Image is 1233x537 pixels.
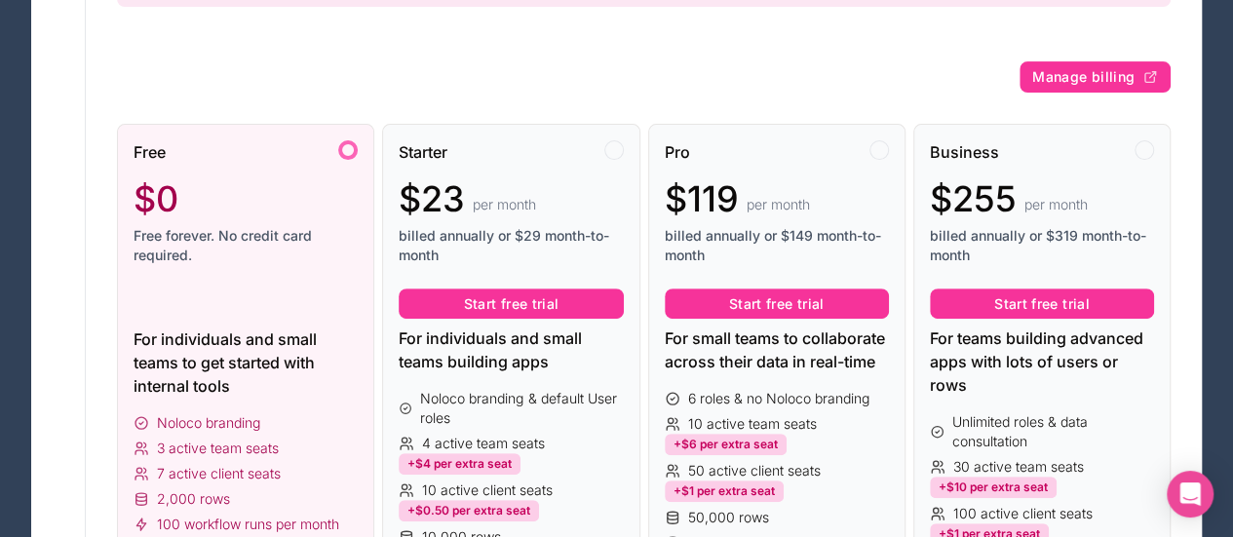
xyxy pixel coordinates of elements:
[665,434,787,455] div: +$6 per extra seat
[930,140,999,164] span: Business
[665,140,690,164] span: Pro
[473,195,536,214] span: per month
[953,504,1093,523] span: 100 active client seats
[953,457,1084,477] span: 30 active team seats
[665,226,889,265] span: billed annually or $149 month-to-month
[1032,68,1135,86] span: Manage billing
[399,140,447,164] span: Starter
[157,439,279,458] span: 3 active team seats
[422,480,553,500] span: 10 active client seats
[747,195,810,214] span: per month
[1024,195,1088,214] span: per month
[399,500,539,521] div: +$0.50 per extra seat
[688,414,817,434] span: 10 active team seats
[420,389,623,428] span: Noloco branding & default User roles
[665,480,784,502] div: +$1 per extra seat
[399,288,623,320] button: Start free trial
[930,226,1154,265] span: billed annually or $319 month-to-month
[134,327,358,398] div: For individuals and small teams to get started with internal tools
[399,453,520,475] div: +$4 per extra seat
[1167,471,1214,518] div: Open Intercom Messenger
[930,288,1154,320] button: Start free trial
[422,434,545,453] span: 4 active team seats
[134,140,166,164] span: Free
[952,412,1154,451] span: Unlimited roles & data consultation
[134,179,178,218] span: $0
[688,389,869,408] span: 6 roles & no Noloco branding
[665,179,739,218] span: $119
[1020,61,1171,93] button: Manage billing
[930,179,1017,218] span: $255
[930,477,1057,498] div: +$10 per extra seat
[688,461,821,480] span: 50 active client seats
[134,226,358,265] span: Free forever. No credit card required.
[157,413,260,433] span: Noloco branding
[157,489,230,509] span: 2,000 rows
[665,288,889,320] button: Start free trial
[157,464,281,483] span: 7 active client seats
[930,326,1154,397] div: For teams building advanced apps with lots of users or rows
[399,226,623,265] span: billed annually or $29 month-to-month
[399,326,623,373] div: For individuals and small teams building apps
[157,515,339,534] span: 100 workflow runs per month
[665,326,889,373] div: For small teams to collaborate across their data in real-time
[688,508,769,527] span: 50,000 rows
[399,179,465,218] span: $23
